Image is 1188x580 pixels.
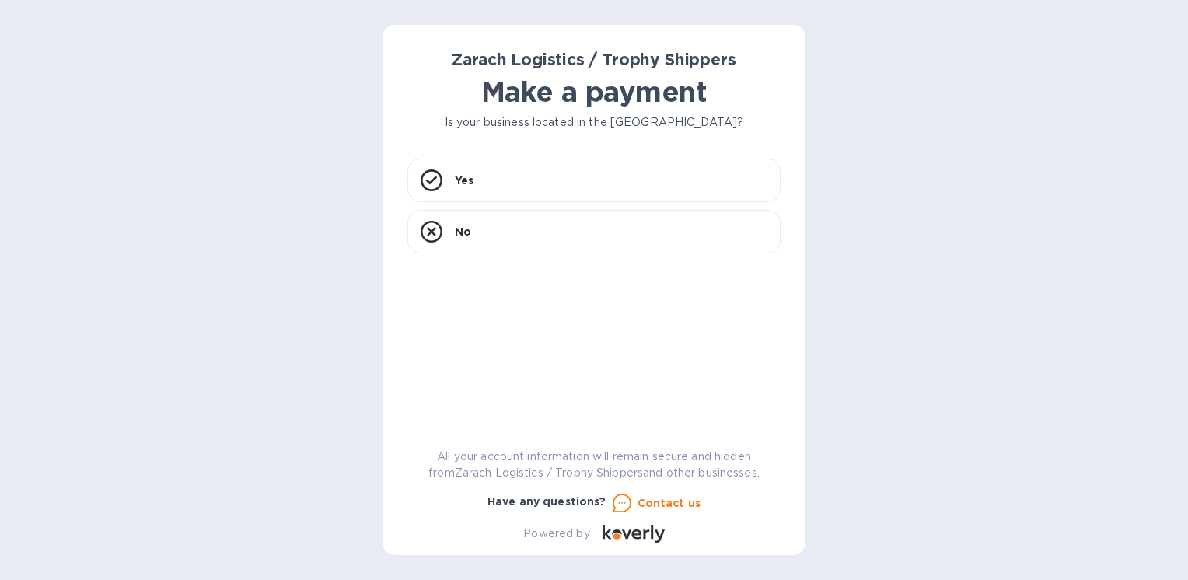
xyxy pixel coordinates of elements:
[407,114,781,131] p: Is your business located in the [GEOGRAPHIC_DATA]?
[407,75,781,108] h1: Make a payment
[523,526,589,542] p: Powered by
[455,173,473,188] p: Yes
[407,449,781,481] p: All your account information will remain secure and hidden from Zarach Logistics / Trophy Shipper...
[452,50,736,69] b: Zarach Logistics / Trophy Shippers
[487,495,606,508] b: Have any questions?
[638,497,701,509] u: Contact us
[455,224,471,239] p: No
